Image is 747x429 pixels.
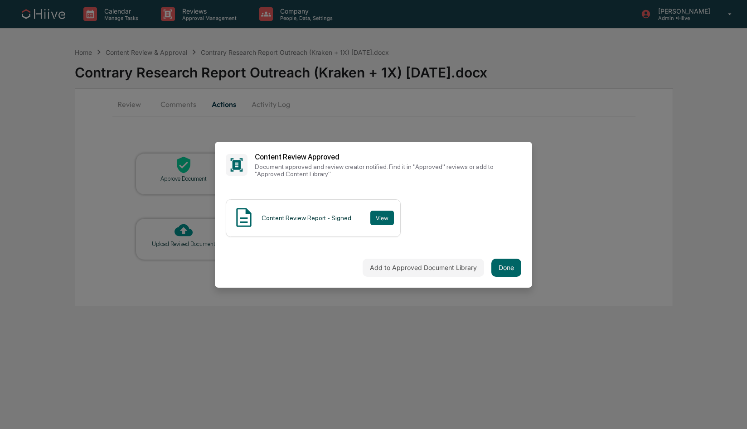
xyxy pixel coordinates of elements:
img: Document Icon [233,206,255,229]
iframe: Open customer support [718,399,742,424]
button: Add to Approved Document Library [363,259,484,277]
p: Document approved and review creator notified. Find it in "Approved" reviews or add to "Approved ... [255,163,521,178]
button: Done [491,259,521,277]
button: View [370,211,394,225]
h2: Content Review Approved [255,153,521,161]
div: Content Review Report - Signed [262,214,351,222]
